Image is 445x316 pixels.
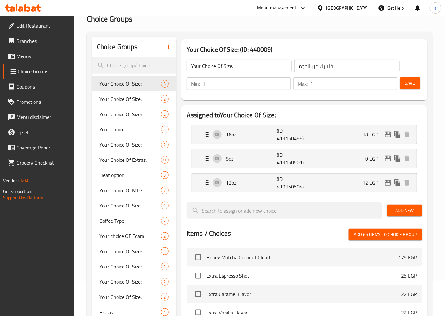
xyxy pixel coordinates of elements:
span: 7 [161,188,168,194]
div: [GEOGRAPHIC_DATA] [326,4,368,11]
div: Choices [161,110,169,118]
h2: Assigned to Your Choice Of Size: [187,110,422,120]
div: Your Choice Of Milk:7 [92,183,176,198]
input: search [187,202,382,219]
span: Extra Caramel Flavor [206,290,401,298]
span: 2 [161,96,168,102]
span: Extra Espresso Shot [206,272,401,280]
div: Choices [161,202,169,209]
span: Menus [16,52,69,60]
p: 175 EGP [398,253,417,261]
button: Add New [387,205,422,216]
h3: Your Choice Of Size: (ID: 440009) [187,44,422,55]
span: Honey Matcha Coconut Cloud [206,253,398,261]
p: 25 EGP [401,272,417,280]
p: Max: [298,80,308,88]
span: Grocery Checklist [16,159,69,167]
span: a [434,4,436,11]
div: Expand [192,149,417,168]
div: Choices [161,263,169,270]
p: 12 EGP [362,179,383,187]
span: 7 [161,218,168,224]
span: Choice Groups [18,68,69,75]
span: Add New [392,207,417,214]
span: Choice Groups [87,12,132,26]
button: duplicate [393,130,402,139]
button: edit [383,178,393,188]
a: Branches [3,33,74,49]
span: Your Choice Of Size: [99,278,161,286]
div: Your Choice Of Size1 [92,198,176,213]
span: Upsell [16,128,69,136]
a: Menus [3,49,74,64]
p: 8oz [226,155,277,162]
span: Your Choice Of Milk: [99,187,161,194]
span: Heat option: [99,171,161,179]
span: 2 [161,111,168,117]
a: Coverage Report [3,140,74,155]
span: 1.0.0 [20,176,29,185]
span: 2 [161,248,168,254]
span: Your Choice Of Size: [99,110,161,118]
div: Coffee Type7 [92,213,176,228]
div: Choices [161,95,169,103]
p: (ID: 419150499) [277,127,311,142]
span: Add (0) items to choice group [354,231,417,239]
li: Expand [187,122,422,147]
span: 2 [161,294,168,300]
div: Your Choice Of Size:2 [92,137,176,152]
div: Expand [192,174,417,192]
a: Upsell [3,125,74,140]
a: Edit Restaurant [3,18,74,33]
span: Your Choice [99,126,161,133]
span: Get support on: [3,187,32,195]
div: Your Choice Of Size:2 [92,259,176,274]
div: Your Choice Of Size:2 [92,91,176,107]
div: Choices [161,308,169,316]
span: Your Choice Of Size: [99,247,161,255]
span: Coverage Report [16,144,69,151]
span: Promotions [16,98,69,106]
button: delete [402,154,412,163]
div: Choices [161,187,169,194]
span: Branches [16,37,69,45]
span: Your Choice Of Size: [99,141,161,148]
span: Save [405,79,415,87]
span: 3 [161,172,168,178]
span: 1 [161,309,168,315]
span: Menu disclaimer [16,113,69,121]
button: duplicate [393,178,402,188]
span: Your Choice Of Size: [99,80,161,88]
p: 22 EGP [401,290,417,298]
button: delete [402,130,412,139]
div: Your Choice Of Size:2 [92,289,176,305]
span: Your Choice Of Extras: [99,156,161,164]
button: Save [400,77,420,89]
div: Menu-management [257,4,296,12]
span: 1 [161,203,168,209]
span: Version: [3,176,19,185]
div: Your Choice Of Size:3 [92,76,176,91]
div: Your Choice Of Size:2 [92,274,176,289]
div: Your Choice2 [92,122,176,137]
a: Choice Groups [3,64,74,79]
div: Your Choice Of Size:2 [92,244,176,259]
span: Coffee Type [99,217,161,225]
p: 16oz [226,131,277,138]
span: 3 [161,81,168,87]
span: Coupons [16,83,69,90]
p: (ID: 419150501) [277,151,311,166]
div: Choices [161,293,169,301]
div: Choices [161,247,169,255]
span: 2 [161,127,168,133]
span: Select choice [192,251,205,264]
p: 0 EGP [365,155,383,162]
div: Your Choice Of Size:2 [92,107,176,122]
span: 2 [161,233,168,239]
span: 2 [161,264,168,270]
div: Your Choice Of Extras:8 [92,152,176,168]
span: 2 [161,142,168,148]
div: Choices [161,80,169,88]
button: edit [383,130,393,139]
a: Support.OpsPlatform [3,194,43,202]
